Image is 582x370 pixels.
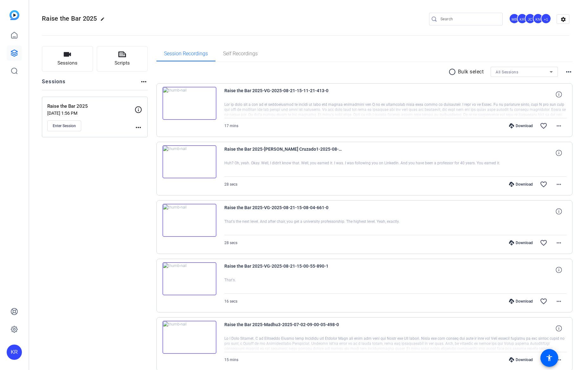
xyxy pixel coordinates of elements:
img: blue-gradient.svg [10,10,19,20]
mat-icon: more_horiz [135,124,142,131]
div: +1 [541,13,551,24]
ngx-avatar: Kaveh Ryndak [517,13,528,24]
mat-icon: favorite_border [540,239,547,247]
mat-icon: favorite_border [540,298,547,305]
p: [DATE] 1:56 PM [47,111,135,116]
mat-icon: more_horiz [555,239,563,247]
img: thumb-nail [162,321,216,354]
div: KR [517,13,527,24]
div: MB [509,13,519,24]
span: 16 secs [224,299,237,304]
input: Search [440,15,498,23]
mat-icon: more_horiz [565,68,572,76]
div: KN [533,13,543,24]
button: Scripts [97,46,148,72]
span: Raise the Bar 2025-VG-2025-08-21-15-11-21-413-0 [224,87,342,102]
img: thumb-nail [162,204,216,237]
img: thumb-nail [162,87,216,120]
mat-icon: favorite [540,356,547,364]
mat-icon: accessibility [546,354,553,362]
span: Sessions [57,59,77,67]
mat-icon: settings [557,15,570,24]
mat-icon: edit [100,17,108,24]
mat-icon: favorite_border [540,181,547,188]
mat-icon: more_horiz [555,181,563,188]
span: Enter Session [53,123,76,128]
span: Raise the Bar 2025 [42,15,97,22]
div: Download [506,240,536,245]
div: KR [7,345,22,360]
mat-icon: radio_button_unchecked [448,68,458,76]
div: Download [506,299,536,304]
img: thumb-nail [162,145,216,178]
button: Enter Session [47,120,81,131]
ngx-avatar: Michael Barbieri [509,13,520,24]
ngx-avatar: Kenny Nicodemus [533,13,544,24]
mat-icon: more_horiz [555,122,563,130]
mat-icon: more_horiz [555,298,563,305]
p: Bulk select [458,68,484,76]
div: JC [525,13,535,24]
mat-icon: more_horiz [555,356,563,364]
span: Raise the Bar 2025-[PERSON_NAME] Cruzado1-2025-08-21-15-08-04-661-1 [224,145,342,161]
span: 28 secs [224,241,237,245]
span: Raise the Bar 2025-VG-2025-08-21-15-08-04-661-0 [224,204,342,219]
mat-icon: favorite_border [540,122,547,130]
div: Download [506,123,536,128]
span: All Sessions [496,70,518,74]
span: 28 secs [224,182,237,187]
button: Sessions [42,46,93,72]
span: Scripts [115,59,130,67]
div: Download [506,357,536,362]
span: Raise the Bar 2025-Madhu3-2025-07-02-09-00-05-498-0 [224,321,342,336]
span: Session Recordings [164,51,208,56]
div: Download [506,182,536,187]
mat-icon: more_horiz [140,78,148,86]
h2: Sessions [42,78,66,90]
span: 17 mins [224,124,238,128]
p: Raise the Bar 2025 [47,103,135,110]
span: Self Recordings [223,51,258,56]
span: 15 mins [224,358,238,362]
img: thumb-nail [162,262,216,295]
ngx-avatar: JP Chua [525,13,536,24]
span: Raise the Bar 2025-VG-2025-08-21-15-00-55-890-1 [224,262,342,277]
